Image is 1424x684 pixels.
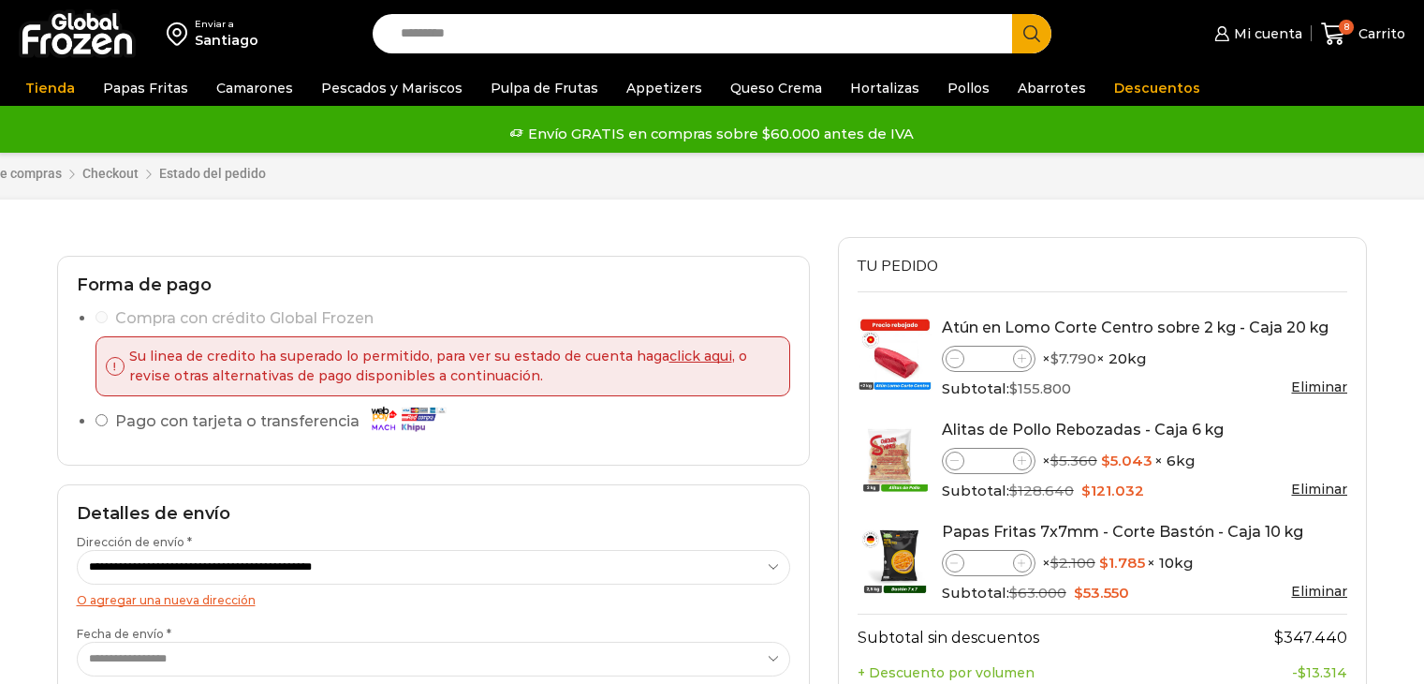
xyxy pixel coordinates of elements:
[94,70,198,106] a: Papas Fritas
[1298,664,1306,681] span: $
[858,256,938,276] span: Tu pedido
[1099,554,1145,572] bdi: 1.785
[1009,584,1018,602] span: $
[1291,583,1347,600] a: Eliminar
[77,642,790,677] select: Fecha de envío * Los envíos se realizan entre las 09:00 y las 19:00 horas.
[841,70,929,106] a: Hortalizas
[16,70,84,106] a: Tienda
[1050,452,1097,469] bdi: 5.360
[77,534,790,585] label: Dirección de envío *
[858,614,1204,660] th: Subtotal sin descuentos
[1354,24,1405,43] span: Carrito
[964,348,1013,370] input: Product quantity
[77,593,256,607] a: O agregar una nueva dirección
[1101,452,1110,469] span: $
[167,18,195,50] img: address-field-icon.svg
[1291,481,1347,498] a: Eliminar
[1210,15,1301,52] a: Mi cuenta
[942,550,1348,576] div: × × 10kg
[1099,554,1108,572] span: $
[1050,349,1059,367] span: $
[115,406,455,439] label: Pago con tarjeta o transferencia
[942,523,1303,541] a: Papas Fritas 7x7mm - Corte Bastón - Caja 10 kg
[195,31,258,50] div: Santiago
[669,348,732,364] a: click aqui
[1050,554,1095,572] bdi: 2.100
[1009,584,1066,602] bdi: 63.000
[365,402,449,435] img: Pago con tarjeta o transferencia
[1009,379,1071,397] bdi: 155.800
[1101,452,1152,469] bdi: 5.043
[77,504,790,525] h2: Detalles de envío
[1081,482,1144,499] bdi: 121.032
[1291,379,1347,395] a: Eliminar
[964,450,1013,472] input: Product quantity
[942,583,1348,603] div: Subtotal:
[1050,452,1059,469] span: $
[942,421,1224,439] a: Alitas de Pollo Rebozadas - Caja 6 kg
[115,305,374,333] label: Compra con crédito Global Frozen
[1074,584,1129,602] bdi: 53.550
[942,379,1348,399] div: Subtotal:
[1009,379,1018,397] span: $
[1009,482,1074,499] bdi: 128.640
[207,70,302,106] a: Camarones
[1081,482,1091,499] span: $
[1321,12,1405,56] a: 8 Carrito
[481,70,608,106] a: Pulpa de Frutas
[1339,20,1354,35] span: 8
[942,448,1348,474] div: × × 6kg
[1012,14,1051,53] button: Search button
[942,319,1329,336] a: Atún en Lomo Corte Centro sobre 2 kg - Caja 20 kg
[77,550,790,585] select: Dirección de envío *
[942,481,1348,501] div: Subtotal:
[125,347,775,386] p: Su linea de credito ha superado lo permitido, para ver su estado de cuenta haga , o revise otras ...
[1105,70,1210,106] a: Descuentos
[1229,24,1302,43] span: Mi cuenta
[938,70,999,106] a: Pollos
[964,552,1013,574] input: Product quantity
[1050,349,1096,367] bdi: 7.790
[942,346,1348,372] div: × × 20kg
[195,18,258,31] div: Enviar a
[1298,664,1347,681] bdi: 13.314
[77,275,790,296] h2: Forma de pago
[312,70,472,106] a: Pescados y Mariscos
[617,70,712,106] a: Appetizers
[1050,554,1059,572] span: $
[1274,629,1284,647] span: $
[1074,584,1083,602] span: $
[1008,70,1095,106] a: Abarrotes
[721,70,831,106] a: Queso Crema
[1009,482,1018,499] span: $
[1274,629,1347,647] bdi: 347.440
